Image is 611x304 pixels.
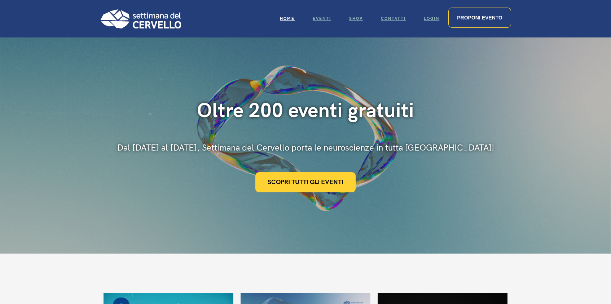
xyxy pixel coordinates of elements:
span: Eventi [313,16,331,21]
div: Dal [DATE] al [DATE], Settimana del Cervello porta le neuroscienze in tutta [GEOGRAPHIC_DATA]! [117,142,494,154]
img: Logo [100,9,181,28]
a: Scopri tutti gli eventi [255,172,356,192]
div: Oltre 200 eventi gratuiti [117,99,494,124]
span: Contatti [381,16,406,21]
span: Login [424,16,439,21]
span: Proponi evento [457,15,502,21]
a: Proponi evento [448,8,511,28]
span: Home [280,16,295,21]
span: Shop [349,16,363,21]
